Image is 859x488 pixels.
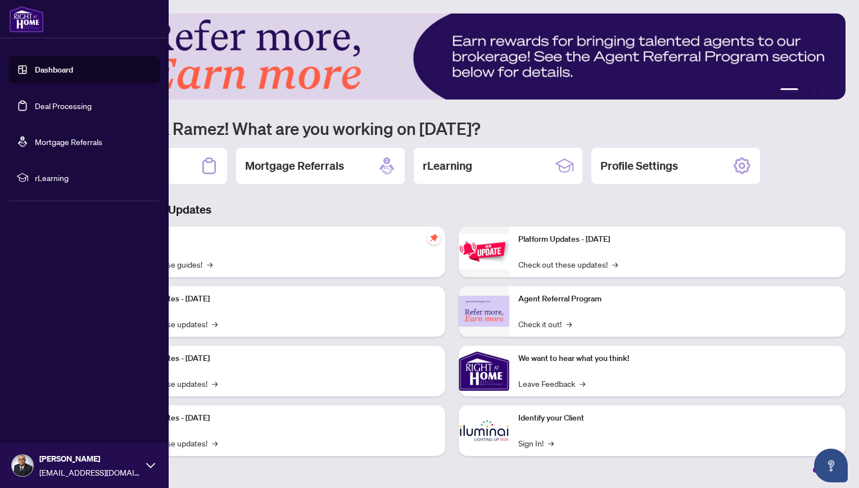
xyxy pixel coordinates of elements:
[580,377,585,390] span: →
[12,455,33,476] img: Profile Icon
[58,13,846,100] img: Slide 1
[35,65,73,75] a: Dashboard
[35,101,92,111] a: Deal Processing
[459,234,509,269] img: Platform Updates - June 23, 2025
[830,88,834,93] button: 6
[35,137,102,147] a: Mortgage Referrals
[821,88,825,93] button: 5
[518,377,585,390] a: Leave Feedback→
[548,437,554,449] span: →
[812,88,816,93] button: 4
[9,6,44,33] img: logo
[207,258,213,270] span: →
[459,405,509,456] img: Identify your Client
[814,449,848,482] button: Open asap
[518,233,837,246] p: Platform Updates - [DATE]
[39,453,141,465] span: [PERSON_NAME]
[612,258,618,270] span: →
[212,437,218,449] span: →
[771,88,776,93] button: 1
[518,293,837,305] p: Agent Referral Program
[118,233,436,246] p: Self-Help
[212,318,218,330] span: →
[803,88,807,93] button: 3
[518,412,837,424] p: Identify your Client
[58,118,846,139] h1: Welcome back Ramez! What are you working on [DATE]?
[566,318,572,330] span: →
[118,353,436,365] p: Platform Updates - [DATE]
[459,346,509,396] img: We want to hear what you think!
[518,318,572,330] a: Check it out!→
[58,202,846,218] h3: Brokerage & Industry Updates
[35,171,152,184] span: rLearning
[459,296,509,327] img: Agent Referral Program
[600,158,678,174] h2: Profile Settings
[518,258,618,270] a: Check out these updates!→
[780,88,798,93] button: 2
[518,353,837,365] p: We want to hear what you think!
[518,437,554,449] a: Sign In!→
[423,158,472,174] h2: rLearning
[39,466,141,478] span: [EMAIL_ADDRESS][DOMAIN_NAME]
[427,231,441,245] span: pushpin
[212,377,218,390] span: →
[118,293,436,305] p: Platform Updates - [DATE]
[245,158,344,174] h2: Mortgage Referrals
[118,412,436,424] p: Platform Updates - [DATE]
